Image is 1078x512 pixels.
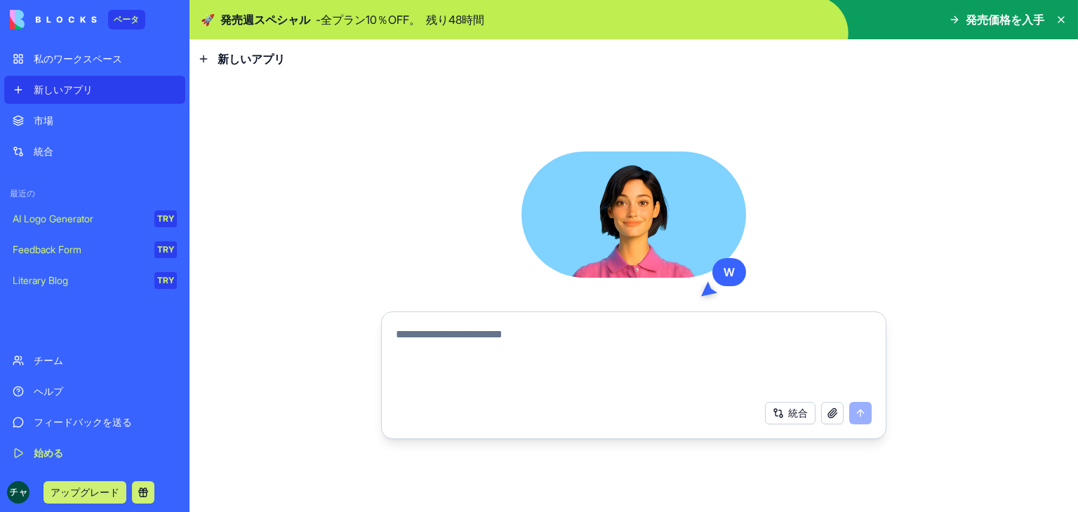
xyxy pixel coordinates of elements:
button: アップグレード [44,481,126,504]
font: 🚀 [201,13,215,27]
a: 市場 [4,107,185,135]
a: フィードバックを送る [4,408,185,436]
font: 始める [34,447,63,459]
font: 最近の [10,188,35,198]
font: 48 [448,13,462,27]
font: ヘルプ [34,385,63,397]
img: ロゴ [10,10,97,29]
div: Feedback Form [13,243,145,257]
a: ヘルプ [4,377,185,405]
a: 統合 [4,137,185,166]
font: 統合 [34,145,53,157]
font: W [724,265,735,279]
font: 私のワークスペース [34,53,122,65]
font: 発売週スペシャル [220,13,310,27]
font: 10 [366,13,377,27]
font: 発売価格を入手 [966,13,1044,27]
font: -全プラン [316,13,366,27]
div: TRY [154,210,177,227]
font: 新しいアプリ [34,83,93,95]
button: 統合 [765,402,816,424]
a: ベータ [10,10,145,29]
font: ベータ [114,14,140,25]
a: 私のワークスペース [4,45,185,73]
font: 統合 [788,407,808,419]
font: 市場 [34,114,53,126]
font: 残り [426,13,448,27]
a: Literary BlogTRY [4,267,185,295]
a: 始める [4,439,185,467]
div: TRY [154,241,177,258]
a: アップグレード [44,485,126,499]
a: チーム [4,346,185,375]
font: フィードバックを送る [34,416,132,428]
font: 新しいアプリ [218,52,285,66]
font: 時間 [462,13,484,27]
font: チーム [34,354,63,366]
div: TRY [154,272,177,289]
a: AI Logo GeneratorTRY [4,205,185,233]
div: Literary Blog [13,274,145,288]
a: 新しいアプリ [4,76,185,104]
a: Feedback FormTRY [4,236,185,264]
div: AI Logo Generator [13,212,145,226]
img: ACg8ocJnO2AjhmVCoFFhkZRPWy_an564fZP3_GxXVoonayK_jSTMdA=s96-c [7,481,29,504]
font: ％OFF。 [377,13,420,27]
font: アップグレード [51,486,119,498]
